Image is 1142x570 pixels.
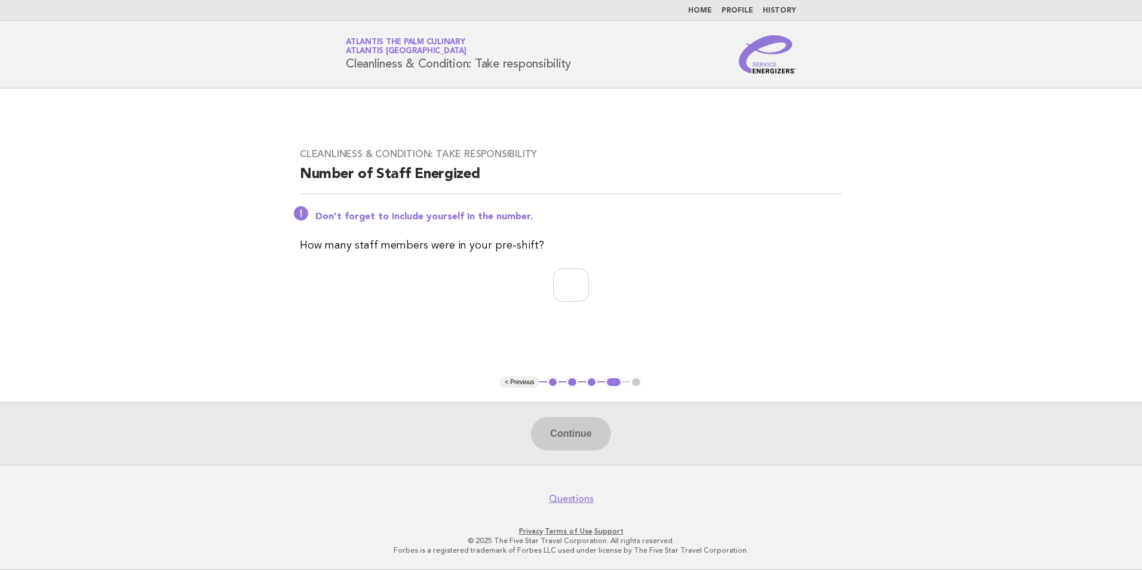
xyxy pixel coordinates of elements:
a: Support [594,527,624,535]
p: Forbes is a registered trademark of Forbes LLC used under license by The Five Star Travel Corpora... [205,546,937,555]
button: 1 [547,376,559,388]
p: How many staff members were in your pre-shift? [300,237,842,254]
span: Atlantis [GEOGRAPHIC_DATA] [346,48,466,56]
h2: Number of Staff Energized [300,165,842,194]
button: < Previous [500,376,539,388]
a: History [763,7,796,14]
button: 3 [586,376,598,388]
p: Don't forget to include yourself in the number. [315,211,842,223]
p: · · [205,526,937,536]
p: © 2025 The Five Star Travel Corporation. All rights reserved. [205,536,937,546]
img: Service Energizers [739,35,796,73]
a: Questions [549,493,594,505]
a: Profile [722,7,753,14]
button: 2 [566,376,578,388]
h1: Cleanliness & Condition: Take responsibility [346,39,571,70]
a: Terms of Use [545,527,593,535]
a: Home [688,7,712,14]
a: Privacy [519,527,543,535]
h3: Cleanliness & Condition: Take responsibility [300,148,842,160]
a: Atlantis The Palm CulinaryAtlantis [GEOGRAPHIC_DATA] [346,38,466,55]
button: 4 [605,376,622,388]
